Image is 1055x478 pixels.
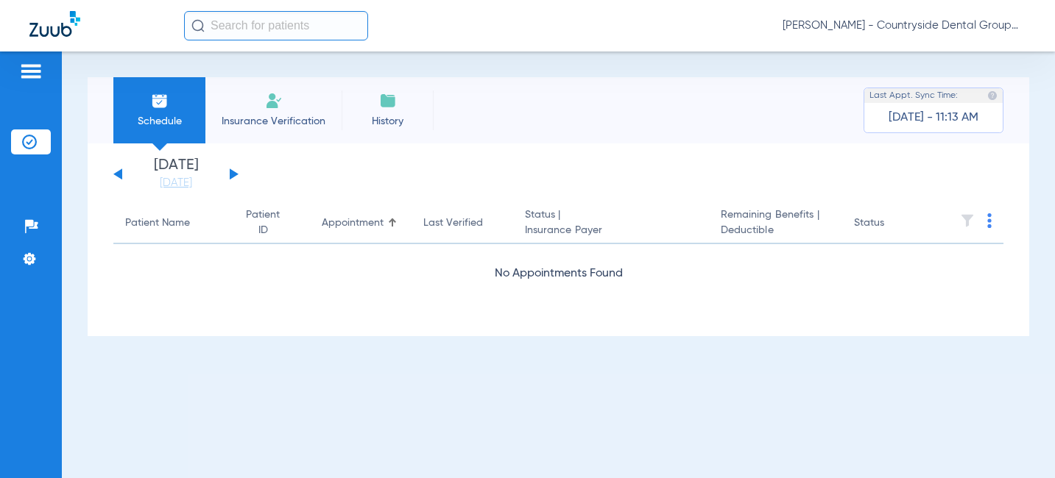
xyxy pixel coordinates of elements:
[783,18,1026,33] span: [PERSON_NAME] - Countryside Dental Group
[241,207,285,238] div: Patient ID
[19,63,43,80] img: hamburger-icon
[132,158,220,190] li: [DATE]
[353,114,423,129] span: History
[241,207,298,238] div: Patient ID
[721,223,830,238] span: Deductible
[513,203,709,244] th: Status |
[132,176,220,190] a: [DATE]
[322,215,400,231] div: Appointment
[125,215,190,231] div: Patient Name
[889,110,978,125] span: [DATE] - 11:13 AM
[423,215,501,231] div: Last Verified
[379,92,397,110] img: History
[842,203,942,244] th: Status
[987,213,992,228] img: group-dot-blue.svg
[960,213,975,228] img: filter.svg
[184,11,368,40] input: Search for patients
[29,11,80,37] img: Zuub Logo
[869,88,958,103] span: Last Appt. Sync Time:
[216,114,331,129] span: Insurance Verification
[709,203,842,244] th: Remaining Benefits |
[322,215,384,231] div: Appointment
[124,114,194,129] span: Schedule
[113,265,1003,283] div: No Appointments Found
[151,92,169,110] img: Schedule
[265,92,283,110] img: Manual Insurance Verification
[423,215,483,231] div: Last Verified
[191,19,205,32] img: Search Icon
[987,90,998,101] img: last sync help info
[525,223,697,238] span: Insurance Payer
[125,215,217,231] div: Patient Name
